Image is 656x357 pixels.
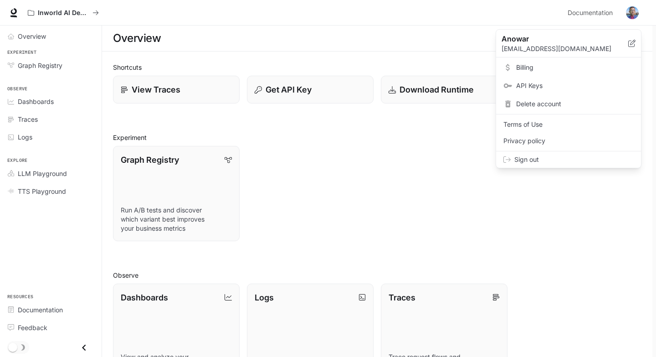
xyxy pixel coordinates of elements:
[498,116,639,133] a: Terms of Use
[502,44,628,53] p: [EMAIL_ADDRESS][DOMAIN_NAME]
[503,136,634,145] span: Privacy policy
[498,78,639,94] a: API Keys
[514,155,634,164] span: Sign out
[502,33,614,44] p: Anowar
[498,59,639,76] a: Billing
[496,151,641,168] div: Sign out
[503,120,634,129] span: Terms of Use
[498,96,639,112] div: Delete account
[516,81,634,90] span: API Keys
[498,133,639,149] a: Privacy policy
[516,99,634,109] span: Delete account
[496,30,641,57] div: Anowar[EMAIL_ADDRESS][DOMAIN_NAME]
[516,63,634,72] span: Billing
